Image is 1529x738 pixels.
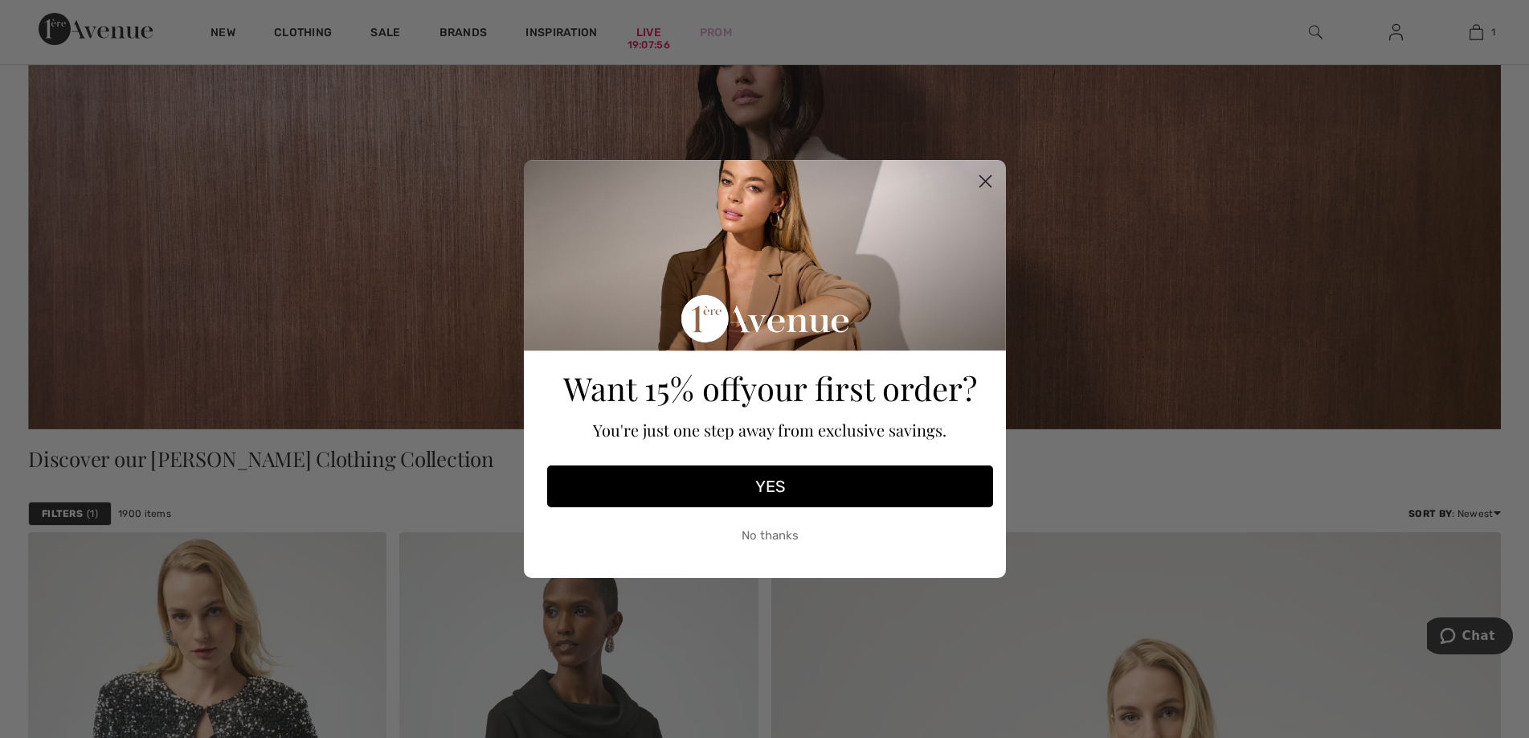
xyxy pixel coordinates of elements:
[593,419,946,441] span: You're just one step away from exclusive savings.
[741,367,977,409] span: your first order?
[35,11,68,26] span: Chat
[547,515,993,556] button: No thanks
[547,465,993,507] button: YES
[563,367,741,409] span: Want 15% off
[971,167,1000,195] button: Close dialog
